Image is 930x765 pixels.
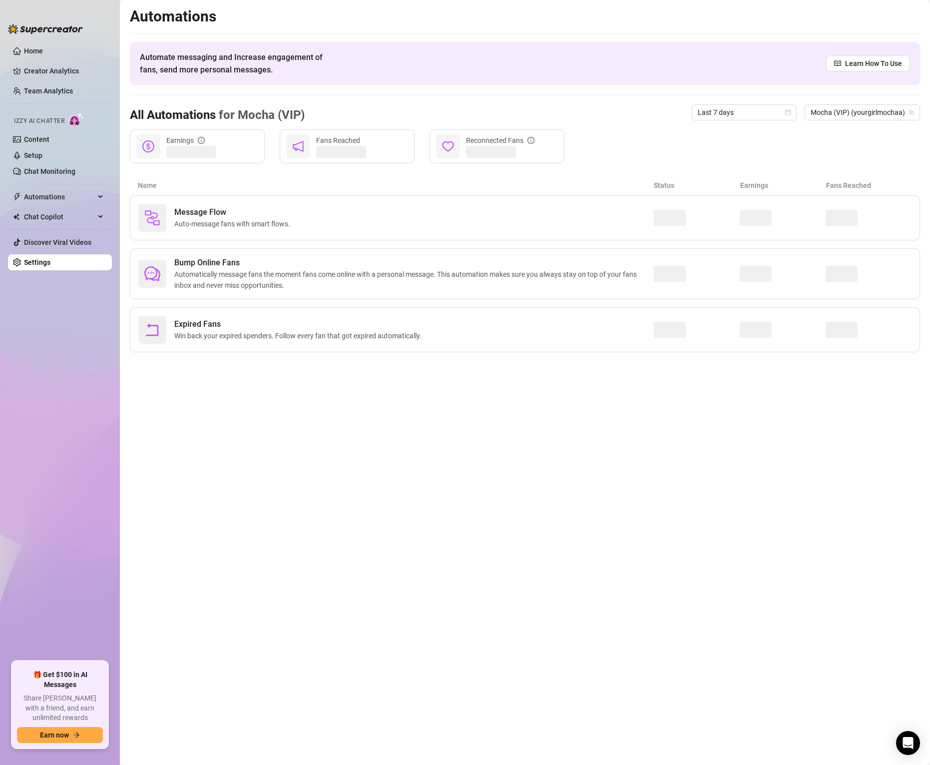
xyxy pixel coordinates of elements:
[24,258,50,266] a: Settings
[24,238,91,246] a: Discover Viral Videos
[826,55,910,71] a: Learn How To Use
[174,318,426,330] span: Expired Fans
[174,330,426,341] span: Win back your expired spenders. Follow every fan that got expired automatically.
[654,180,740,191] article: Status
[316,136,360,144] span: Fans Reached
[24,151,42,159] a: Setup
[24,87,73,95] a: Team Analytics
[8,24,83,34] img: logo-BBDzfeDw.svg
[174,269,654,291] span: Automatically message fans the moment fans come online with a personal message. This automation m...
[138,180,654,191] article: Name
[130,107,305,123] h3: All Automations
[68,112,84,127] img: AI Chatter
[174,218,294,229] span: Auto-message fans with smart flows.
[73,732,80,739] span: arrow-right
[17,670,103,690] span: 🎁 Get $100 in AI Messages
[698,105,791,120] span: Last 7 days
[740,180,826,191] article: Earnings
[17,727,103,743] button: Earn nowarrow-right
[24,135,49,143] a: Content
[140,51,332,76] span: Automate messaging and Increase engagement of fans, send more personal messages.
[216,108,305,122] span: for Mocha (VIP)
[198,137,205,144] span: info-circle
[466,135,534,146] div: Reconnected Fans
[896,731,920,755] div: Open Intercom Messenger
[24,47,43,55] a: Home
[845,58,902,69] span: Learn How To Use
[24,63,104,79] a: Creator Analytics
[909,109,915,115] span: team
[527,137,534,144] span: info-circle
[166,135,205,146] div: Earnings
[811,105,914,120] span: Mocha (VIP) (yourgirlmochaa)
[144,322,160,338] span: rollback
[13,193,21,201] span: thunderbolt
[14,116,64,126] span: Izzy AI Chatter
[24,209,95,225] span: Chat Copilot
[442,140,454,152] span: heart
[17,694,103,723] span: Share [PERSON_NAME] with a friend, and earn unlimited rewards
[144,266,160,282] span: comment
[40,731,69,739] span: Earn now
[292,140,304,152] span: notification
[142,140,154,152] span: dollar
[24,167,75,175] a: Chat Monitoring
[174,206,294,218] span: Message Flow
[174,257,654,269] span: Bump Online Fans
[13,213,19,220] img: Chat Copilot
[144,210,160,226] img: svg%3e
[130,7,920,26] h2: Automations
[834,60,841,67] span: read
[24,189,95,205] span: Automations
[785,109,791,115] span: calendar
[826,180,912,191] article: Fans Reached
